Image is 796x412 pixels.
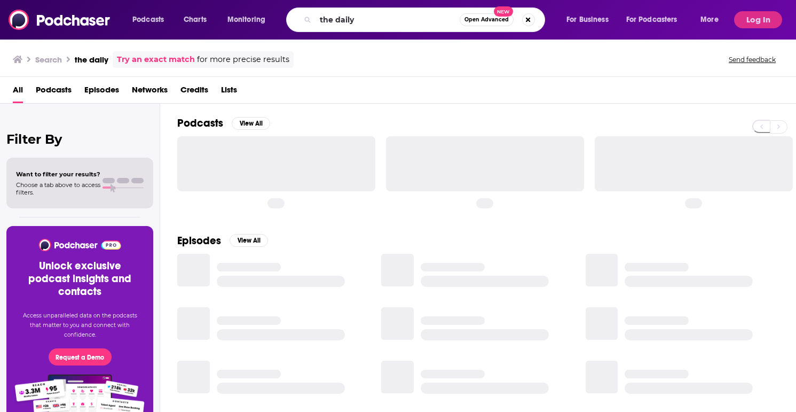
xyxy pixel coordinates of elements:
[132,81,168,103] a: Networks
[125,11,178,28] button: open menu
[619,11,693,28] button: open menu
[220,11,279,28] button: open menu
[180,81,208,103] a: Credits
[38,239,122,251] img: Podchaser - Follow, Share and Rate Podcasts
[693,11,732,28] button: open menu
[494,6,513,17] span: New
[9,10,111,30] img: Podchaser - Follow, Share and Rate Podcasts
[132,12,164,27] span: Podcasts
[117,53,195,66] a: Try an exact match
[221,81,237,103] a: Lists
[177,116,223,130] h2: Podcasts
[700,12,719,27] span: More
[13,81,23,103] a: All
[296,7,555,32] div: Search podcasts, credits, & more...
[177,234,268,247] a: EpisodesView All
[184,12,207,27] span: Charts
[49,348,112,366] button: Request a Demo
[6,131,153,147] h2: Filter By
[566,12,609,27] span: For Business
[16,170,100,178] span: Want to filter your results?
[36,81,72,103] a: Podcasts
[232,117,270,130] button: View All
[726,55,779,64] button: Send feedback
[626,12,677,27] span: For Podcasters
[16,181,100,196] span: Choose a tab above to access filters.
[734,11,782,28] button: Log In
[559,11,622,28] button: open menu
[197,53,289,66] span: for more precise results
[227,12,265,27] span: Monitoring
[230,234,268,247] button: View All
[19,311,140,340] p: Access unparalleled data on the podcasts that matter to you and connect with confidence.
[35,55,62,65] h3: Search
[464,17,509,22] span: Open Advanced
[460,13,514,26] button: Open AdvancedNew
[75,55,108,65] h3: the daily
[177,11,213,28] a: Charts
[316,11,460,28] input: Search podcasts, credits, & more...
[19,260,140,298] h3: Unlock exclusive podcast insights and contacts
[84,81,119,103] a: Episodes
[177,234,221,247] h2: Episodes
[177,116,270,130] a: PodcastsView All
